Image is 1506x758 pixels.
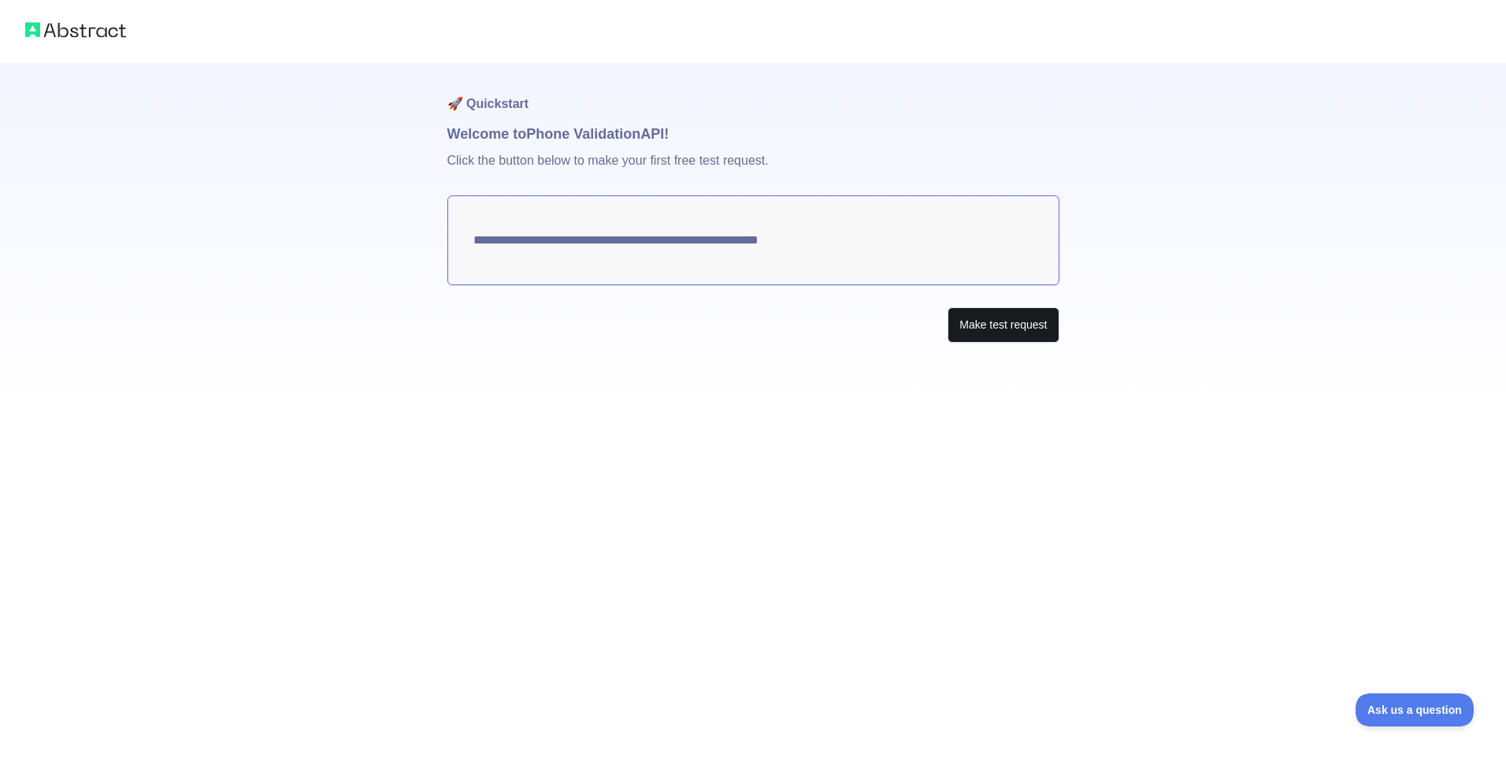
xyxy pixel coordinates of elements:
[447,123,1059,145] h1: Welcome to Phone Validation API!
[948,307,1059,343] button: Make test request
[1356,693,1474,726] iframe: Toggle Customer Support
[447,63,1059,123] h1: 🚀 Quickstart
[447,145,1059,195] p: Click the button below to make your first free test request.
[25,19,126,41] img: Abstract logo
